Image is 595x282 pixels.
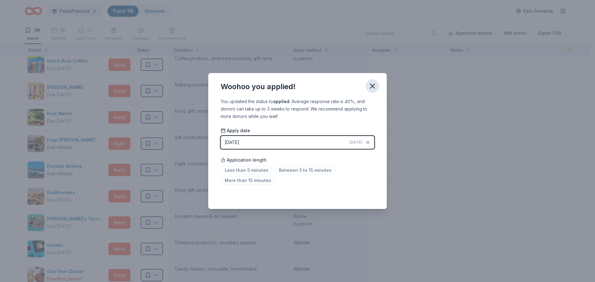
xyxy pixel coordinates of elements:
[221,166,272,174] span: Less than 5 minutes
[275,166,336,174] span: Between 5 to 15 minutes
[273,99,289,104] b: applied
[225,139,239,146] div: [DATE]
[221,136,374,149] button: [DATE][DATE]
[221,128,250,134] span: Apply date
[221,156,267,164] span: Application length
[221,98,374,120] div: You updated the status to . Average response rate is 40%, and donors can take up to 3 weeks to re...
[221,176,275,184] span: More than 15 minutes
[350,140,362,145] span: [DATE]
[221,82,296,92] div: Woohoo you applied!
